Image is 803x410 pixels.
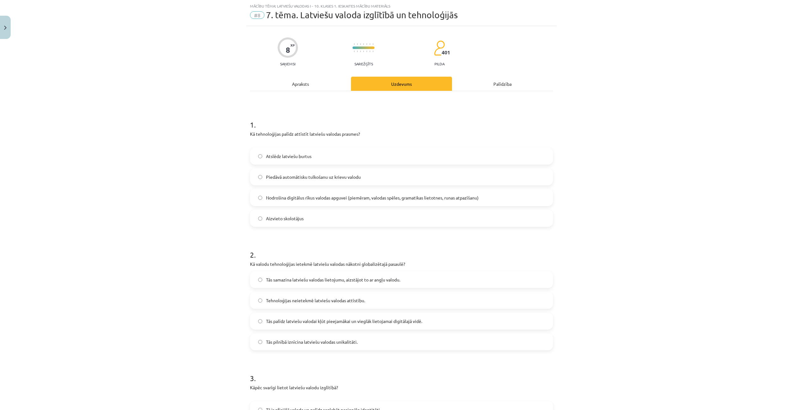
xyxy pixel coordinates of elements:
[258,319,262,323] input: Tās palīdz latviešu valodai kļūt pieejamākai un vieglāk lietojamai digitālajā vidē.
[266,297,365,304] span: Tehnoloģijas neietekmē latviešu valodas attīstību.
[266,153,311,160] span: Atslēdz latviešu burtus
[250,239,553,259] h1: 2 .
[452,77,553,91] div: Palīdzība
[354,62,373,66] p: Sarežģīts
[434,40,445,56] img: students-c634bb4e5e11cddfef0936a35e636f08e4e9abd3cc4e673bd6f9a4125e45ecb1.svg
[4,26,7,30] img: icon-close-lesson-0947bae3869378f0d4975bcd49f059093ad1ed9edebbc8119c70593378902aed.svg
[250,11,264,19] span: #8
[250,261,553,267] p: Kā valodu tehnoloģijas ietekmē latviešu valodas nākotni globalizētajā pasaulē?
[354,43,354,45] img: icon-short-line-57e1e144782c952c97e751825c79c345078a6d821885a25fce030b3d8c18986b.svg
[266,318,422,325] span: Tās palīdz latviešu valodai kļūt pieejamākai un vieglāk lietojamai digitālajā vidē.
[286,46,290,54] div: 8
[360,43,361,45] img: icon-short-line-57e1e144782c952c97e751825c79c345078a6d821885a25fce030b3d8c18986b.svg
[357,43,358,45] img: icon-short-line-57e1e144782c952c97e751825c79c345078a6d821885a25fce030b3d8c18986b.svg
[266,215,304,222] span: Aizvieto skolotājus
[258,154,262,158] input: Atslēdz latviešu burtus
[278,62,298,66] p: Saņemsi
[250,131,553,144] p: Kā tehnoloģijas palīdz attīstīt latviešu valodas prasmes?
[266,276,400,283] span: Tās samazina latviešu valodas lietojumu, aizstājot to ar angļu valodu.
[266,339,358,345] span: Tās pilnībā iznīcina latviešu valodas unikalitāti.
[250,4,553,8] div: Mācību tēma: Latviešu valodas i - 10. klases 1. ieskaites mācību materiāls
[258,196,262,200] input: Nodrošina digitālus rīkus valodas apguvei (piemēram, valodas spēles, gramatikas lietotnes, runas ...
[290,43,295,47] span: XP
[363,43,364,45] img: icon-short-line-57e1e144782c952c97e751825c79c345078a6d821885a25fce030b3d8c18986b.svg
[250,363,553,382] h1: 3 .
[258,278,262,282] input: Tās samazina latviešu valodas lietojumu, aizstājot to ar angļu valodu.
[250,384,553,397] p: Kāpēc svarīgi lietot latviešu valodu izglītībā?
[258,216,262,221] input: Aizvieto skolotājus
[360,51,361,52] img: icon-short-line-57e1e144782c952c97e751825c79c345078a6d821885a25fce030b3d8c18986b.svg
[351,77,452,91] div: Uzdevums
[258,298,262,303] input: Tehnoloģijas neietekmē latviešu valodas attīstību.
[250,77,351,91] div: Apraksts
[442,50,450,55] span: 401
[258,175,262,179] input: Piedāvā automātisku tulkošanu uz krievu valodu
[266,10,458,20] span: 7. tēma. Latviešu valoda izglītībā un tehnoloģijās
[357,51,358,52] img: icon-short-line-57e1e144782c952c97e751825c79c345078a6d821885a25fce030b3d8c18986b.svg
[266,174,361,180] span: Piedāvā automātisku tulkošanu uz krievu valodu
[434,62,444,66] p: pilda
[250,109,553,129] h1: 1 .
[266,194,479,201] span: Nodrošina digitālus rīkus valodas apguvei (piemēram, valodas spēles, gramatikas lietotnes, runas ...
[258,340,262,344] input: Tās pilnībā iznīcina latviešu valodas unikalitāti.
[354,51,354,52] img: icon-short-line-57e1e144782c952c97e751825c79c345078a6d821885a25fce030b3d8c18986b.svg
[363,51,364,52] img: icon-short-line-57e1e144782c952c97e751825c79c345078a6d821885a25fce030b3d8c18986b.svg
